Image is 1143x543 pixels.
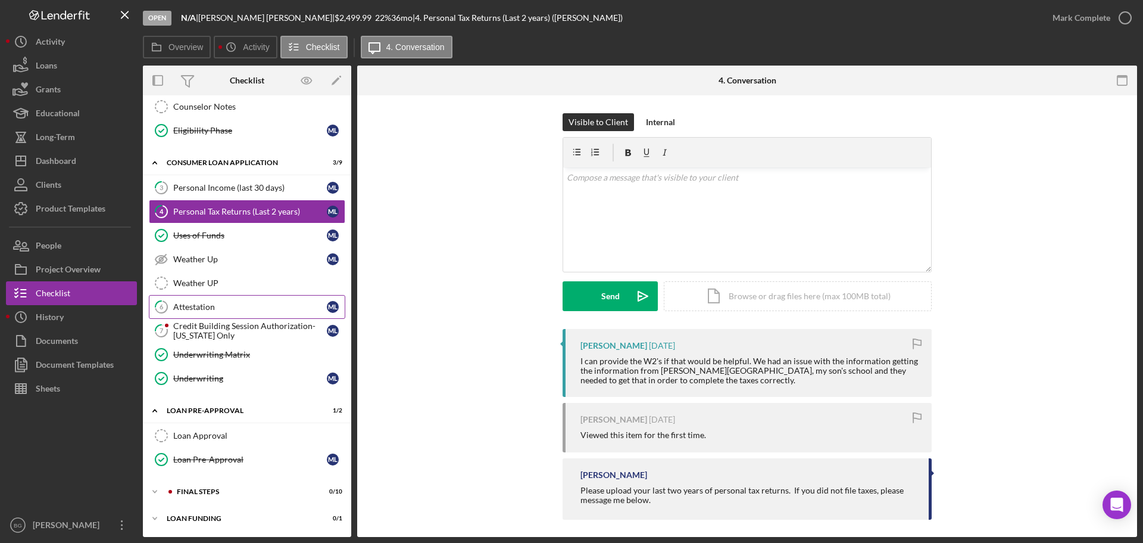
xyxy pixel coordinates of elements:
[36,101,80,128] div: Educational
[243,42,269,52] label: Activity
[386,42,445,52] label: 4. Conversation
[580,430,706,440] div: Viewed this item for the first time.
[173,207,327,216] div: Personal Tax Returns (Last 2 years)
[640,113,681,131] button: Internal
[149,200,345,224] a: 4Personal Tax Returns (Last 2 years)ML
[1103,491,1131,519] div: Open Intercom Messenger
[181,13,198,23] div: |
[6,257,137,281] button: Project Overview
[391,13,413,23] div: 36 mo
[306,42,340,52] label: Checklist
[14,522,22,529] text: BG
[646,113,675,131] div: Internal
[173,455,327,464] div: Loan Pre-Approval
[160,207,164,215] tspan: 4
[327,301,339,313] div: M L
[327,454,339,466] div: M L
[149,95,345,119] a: Counselor Notes
[36,305,64,332] div: History
[327,229,339,241] div: M L
[173,374,327,383] div: Underwriting
[327,206,339,218] div: M L
[327,125,339,136] div: M L
[6,149,137,173] button: Dashboard
[321,159,342,166] div: 3 / 9
[601,281,620,311] div: Send
[30,513,107,540] div: [PERSON_NAME]
[149,176,345,200] a: 3Personal Income (last 30 days)ML
[6,30,137,54] button: Activity
[149,247,345,271] a: Weather UpML
[327,325,339,337] div: M L
[173,278,345,288] div: Weather UP
[143,11,171,26] div: Open
[36,257,101,284] div: Project Overview
[160,184,163,191] tspan: 3
[6,281,137,305] button: Checklist
[177,488,313,495] div: FINAL STEPS
[563,281,658,311] button: Send
[173,183,327,193] div: Personal Income (last 30 days)
[167,159,313,166] div: Consumer Loan Application
[36,353,114,380] div: Document Templates
[569,113,628,131] div: Visible to Client
[321,515,342,522] div: 0 / 1
[580,356,920,385] div: I can provide the W2's if that would be helpful. We had an issue with the information getting the...
[160,303,164,311] tspan: 6
[36,329,78,356] div: Documents
[173,126,327,135] div: Eligibility Phase
[6,125,137,149] button: Long-Term
[143,36,211,58] button: Overview
[173,255,327,264] div: Weather Up
[149,224,345,247] a: Uses of FundsML
[149,271,345,295] a: Weather UP
[149,367,345,390] a: UnderwritingML
[198,13,335,23] div: [PERSON_NAME] [PERSON_NAME] |
[181,13,196,23] b: N/A
[36,281,70,308] div: Checklist
[6,101,137,125] button: Educational
[149,295,345,319] a: 6AttestationML
[321,407,342,414] div: 1 / 2
[6,305,137,329] button: History
[173,431,345,440] div: Loan Approval
[6,173,137,197] button: Clients
[6,513,137,537] button: BG[PERSON_NAME]
[580,415,647,424] div: [PERSON_NAME]
[36,149,76,176] div: Dashboard
[6,54,137,77] a: Loans
[321,488,342,495] div: 0 / 10
[173,231,327,240] div: Uses of Funds
[36,234,61,260] div: People
[6,353,137,377] a: Document Templates
[6,234,137,257] button: People
[6,329,137,353] button: Documents
[36,377,60,404] div: Sheets
[6,77,137,101] button: Grants
[6,377,137,401] a: Sheets
[649,341,675,350] time: 2025-08-25 20:21
[580,486,917,505] div: Please upload your last two years of personal tax returns. If you did not file taxes, please mess...
[173,350,345,359] div: Underwriting Matrix
[167,515,313,522] div: Loan Funding
[6,197,137,221] button: Product Templates
[1041,6,1137,30] button: Mark Complete
[413,13,623,23] div: | 4. Personal Tax Returns (Last 2 years) ([PERSON_NAME])
[580,341,647,350] div: [PERSON_NAME]
[36,197,105,224] div: Product Templates
[173,102,345,111] div: Counselor Notes
[361,36,452,58] button: 4. Conversation
[563,113,634,131] button: Visible to Client
[280,36,348,58] button: Checklist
